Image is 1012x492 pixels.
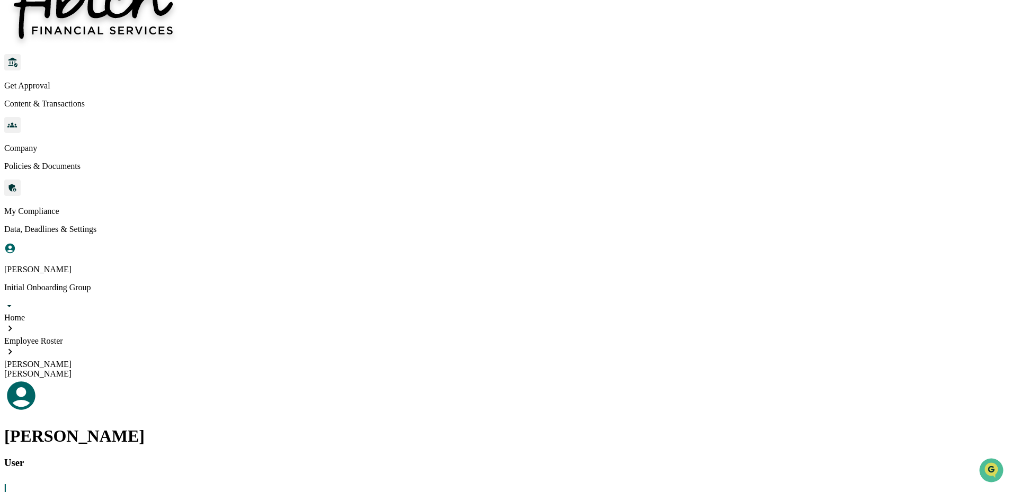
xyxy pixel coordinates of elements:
div: 🗄️ [77,135,85,143]
p: Get Approval [4,81,1008,91]
span: Data Lookup [21,154,67,164]
a: 🔎Data Lookup [6,149,71,168]
div: Home [4,313,1008,323]
p: Company [4,144,1008,153]
div: 🖐️ [11,135,19,143]
h3: User [4,457,1008,469]
a: 🗄️Attestations [73,129,136,148]
span: Preclearance [21,133,68,144]
a: Powered byPylon [75,179,128,187]
img: 1746055101610-c473b297-6a78-478c-a979-82029cc54cd1 [11,81,30,100]
p: Policies & Documents [4,162,1008,171]
a: 🖐️Preclearance [6,129,73,148]
div: Start new chat [36,81,174,92]
h1: [PERSON_NAME] [4,426,1008,446]
span: Attestations [87,133,131,144]
iframe: Open customer support [978,457,1007,486]
div: We're offline, we'll be back soon [36,92,138,100]
button: Start new chat [180,84,193,97]
div: [PERSON_NAME] [4,360,1008,369]
p: Content & Transactions [4,99,1008,109]
p: Data, Deadlines & Settings [4,225,1008,234]
p: [PERSON_NAME] [4,265,1008,274]
span: Pylon [105,180,128,187]
p: Initial Onboarding Group [4,283,1008,292]
div: 🔎 [11,155,19,163]
p: My Compliance [4,207,1008,216]
p: How can we help? [11,22,193,39]
div: Employee Roster [4,336,1008,346]
div: [PERSON_NAME] [4,369,1008,379]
